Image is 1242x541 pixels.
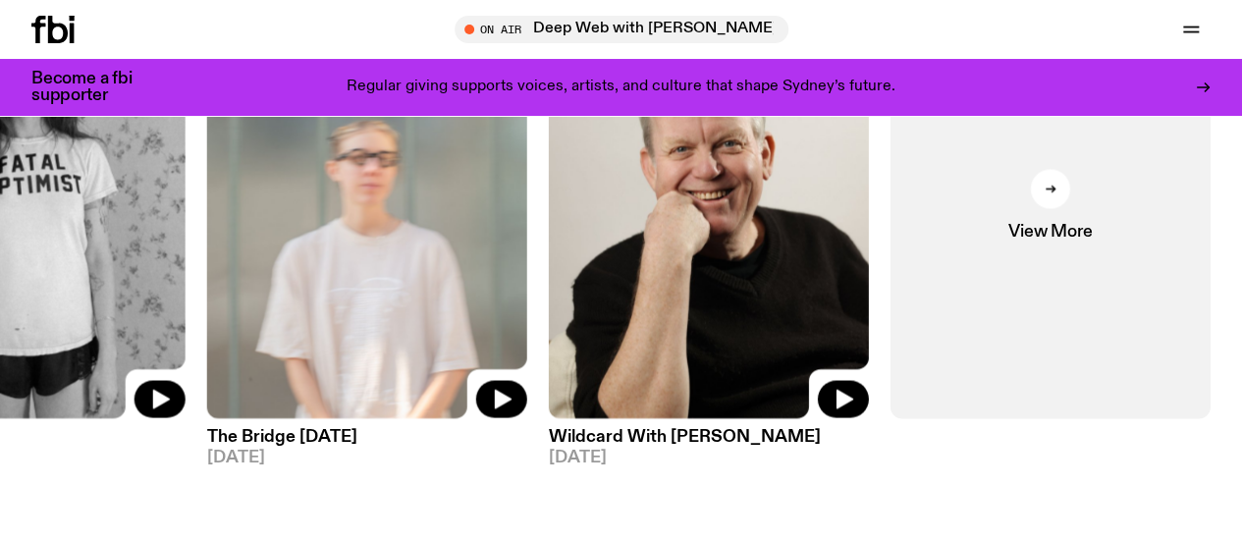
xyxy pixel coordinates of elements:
[207,418,527,465] a: The Bridge [DATE][DATE]
[31,71,157,104] h3: Become a fbi supporter
[455,16,788,43] button: On AirDeep Web with [PERSON_NAME]
[347,79,895,96] p: Regular giving supports voices, artists, and culture that shape Sydney’s future.
[207,449,527,465] span: [DATE]
[549,418,869,465] a: Wildcard With [PERSON_NAME][DATE]
[1008,224,1092,241] span: View More
[549,449,869,465] span: [DATE]
[549,428,869,445] h3: Wildcard With [PERSON_NAME]
[207,428,527,445] h3: The Bridge [DATE]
